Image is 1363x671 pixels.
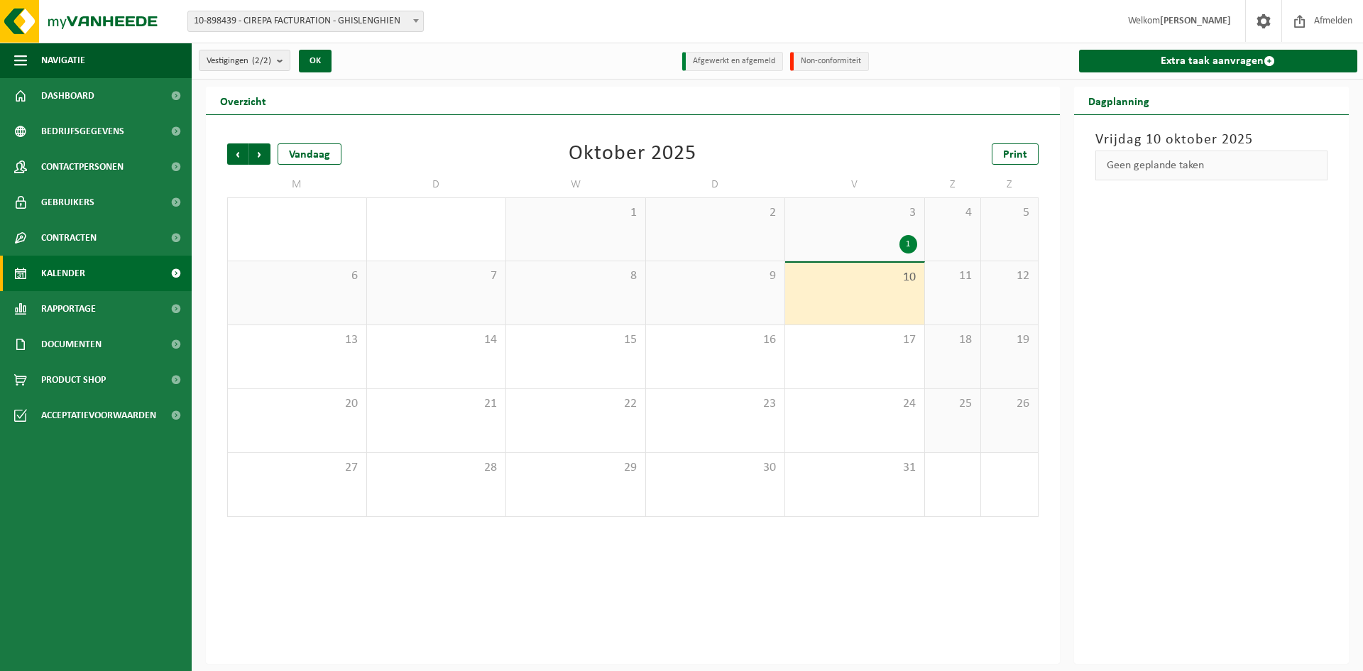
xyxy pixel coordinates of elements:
[235,396,359,412] span: 20
[41,398,156,433] span: Acceptatievoorwaarden
[899,235,917,253] div: 1
[988,396,1030,412] span: 26
[41,256,85,291] span: Kalender
[249,143,270,165] span: Volgende
[506,172,646,197] td: W
[41,149,124,185] span: Contactpersonen
[235,332,359,348] span: 13
[1160,16,1231,26] strong: [PERSON_NAME]
[792,396,917,412] span: 24
[1079,50,1358,72] a: Extra taak aanvragen
[653,396,778,412] span: 23
[1095,129,1328,151] h3: Vrijdag 10 oktober 2025
[299,50,332,72] button: OK
[374,460,499,476] span: 28
[374,332,499,348] span: 14
[792,460,917,476] span: 31
[646,172,786,197] td: D
[653,268,778,284] span: 9
[653,460,778,476] span: 30
[278,143,341,165] div: Vandaag
[682,52,783,71] li: Afgewerkt en afgemeld
[199,50,290,71] button: Vestigingen(2/2)
[925,172,982,197] td: Z
[206,87,280,114] h2: Overzicht
[513,460,638,476] span: 29
[792,332,917,348] span: 17
[988,268,1030,284] span: 12
[513,396,638,412] span: 22
[988,205,1030,221] span: 5
[41,220,97,256] span: Contracten
[653,205,778,221] span: 2
[1095,151,1328,180] div: Geen geplande taken
[227,143,248,165] span: Vorige
[235,460,359,476] span: 27
[932,396,974,412] span: 25
[207,50,271,72] span: Vestigingen
[513,332,638,348] span: 15
[41,291,96,327] span: Rapportage
[932,205,974,221] span: 4
[41,185,94,220] span: Gebruikers
[41,78,94,114] span: Dashboard
[513,268,638,284] span: 8
[932,332,974,348] span: 18
[988,332,1030,348] span: 19
[227,172,367,197] td: M
[932,268,974,284] span: 11
[41,327,102,362] span: Documenten
[187,11,424,32] span: 10-898439 - CIREPA FACTURATION - GHISLENGHIEN
[374,396,499,412] span: 21
[785,172,925,197] td: V
[41,114,124,149] span: Bedrijfsgegevens
[653,332,778,348] span: 16
[790,52,869,71] li: Non-conformiteit
[981,172,1038,197] td: Z
[41,43,85,78] span: Navigatie
[792,205,917,221] span: 3
[235,268,359,284] span: 6
[188,11,423,31] span: 10-898439 - CIREPA FACTURATION - GHISLENGHIEN
[992,143,1039,165] a: Print
[792,270,917,285] span: 10
[367,172,507,197] td: D
[252,56,271,65] count: (2/2)
[1003,149,1027,160] span: Print
[374,268,499,284] span: 7
[1074,87,1164,114] h2: Dagplanning
[513,205,638,221] span: 1
[41,362,106,398] span: Product Shop
[569,143,696,165] div: Oktober 2025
